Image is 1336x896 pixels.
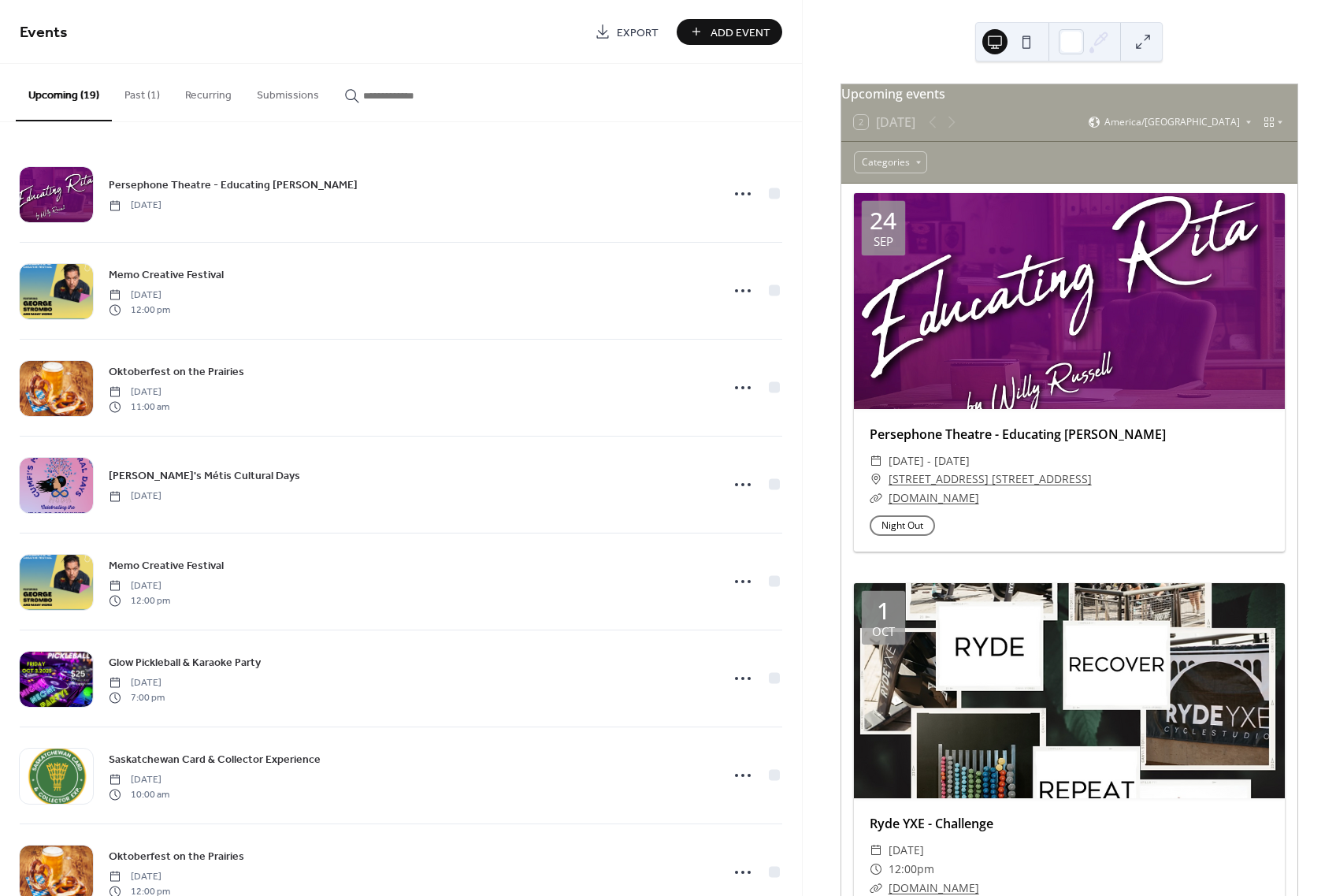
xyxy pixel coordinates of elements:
a: Saskatchewan Card & Collector Experience [109,750,321,768]
div: ​ [870,470,882,489]
button: Add Event [677,19,782,45]
span: America/[GEOGRAPHIC_DATA] [1104,117,1240,127]
span: 12:00 pm [109,593,170,608]
a: [PERSON_NAME]'s Métis Cultural Days [109,467,300,485]
a: Memo Creative Festival [109,266,224,284]
span: [DATE] - [DATE] [889,452,970,470]
a: [DOMAIN_NAME] [889,880,979,895]
a: Memo Creative Festival [109,556,224,574]
div: ​ [870,841,882,860]
a: Persephone Theatre - Educating [PERSON_NAME] [870,426,1166,443]
span: 12:00pm [889,860,934,879]
div: ​ [870,489,882,507]
button: Recurring [173,64,244,120]
span: Oktoberfest on the Prairies [109,849,244,865]
span: Events [20,17,68,48]
a: Ryde YXE - Challenge [870,815,993,832]
span: Oktoberfest on the Prairies [109,364,244,381]
span: [DATE] [889,841,924,860]
div: 1 [877,599,890,623]
span: [DATE] [109,579,170,593]
a: Export [583,19,670,45]
a: [STREET_ADDRESS] [STREET_ADDRESS] [889,470,1092,489]
span: 11:00 am [109,400,169,414]
a: [DOMAIN_NAME] [889,490,979,505]
span: Add Event [711,24,770,41]
span: [DATE] [109,288,170,303]
button: Past (1) [112,64,173,120]
span: [DATE] [109,385,169,400]
span: Memo Creative Festival [109,558,224,574]
span: Glow Pickleball & Karaoke Party [109,655,261,671]
span: [DATE] [109,489,161,504]
span: [DATE] [109,199,161,213]
div: Sep [874,236,893,247]
a: Persephone Theatre - Educating [PERSON_NAME] [109,176,358,194]
span: Saskatchewan Card & Collector Experience [109,752,321,768]
span: 10:00 am [109,787,169,801]
span: Persephone Theatre - Educating [PERSON_NAME] [109,177,358,194]
div: Oct [872,626,895,638]
a: Oktoberfest on the Prairies [109,362,244,381]
button: Upcoming (19) [16,64,112,121]
span: [DATE] [109,676,165,690]
span: 12:00 pm [109,303,170,317]
a: Oktoberfest on the Prairies [109,847,244,865]
a: Glow Pickleball & Karaoke Party [109,653,261,671]
div: Upcoming events [841,84,1297,103]
span: Memo Creative Festival [109,267,224,284]
span: [DATE] [109,773,169,787]
span: 7:00 pm [109,690,165,705]
span: Export [617,24,659,41]
div: 24 [870,209,896,232]
div: ​ [870,452,882,470]
span: [DATE] [109,870,170,884]
div: ​ [870,860,882,879]
span: [PERSON_NAME]'s Métis Cultural Days [109,468,300,485]
button: Submissions [244,64,332,120]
